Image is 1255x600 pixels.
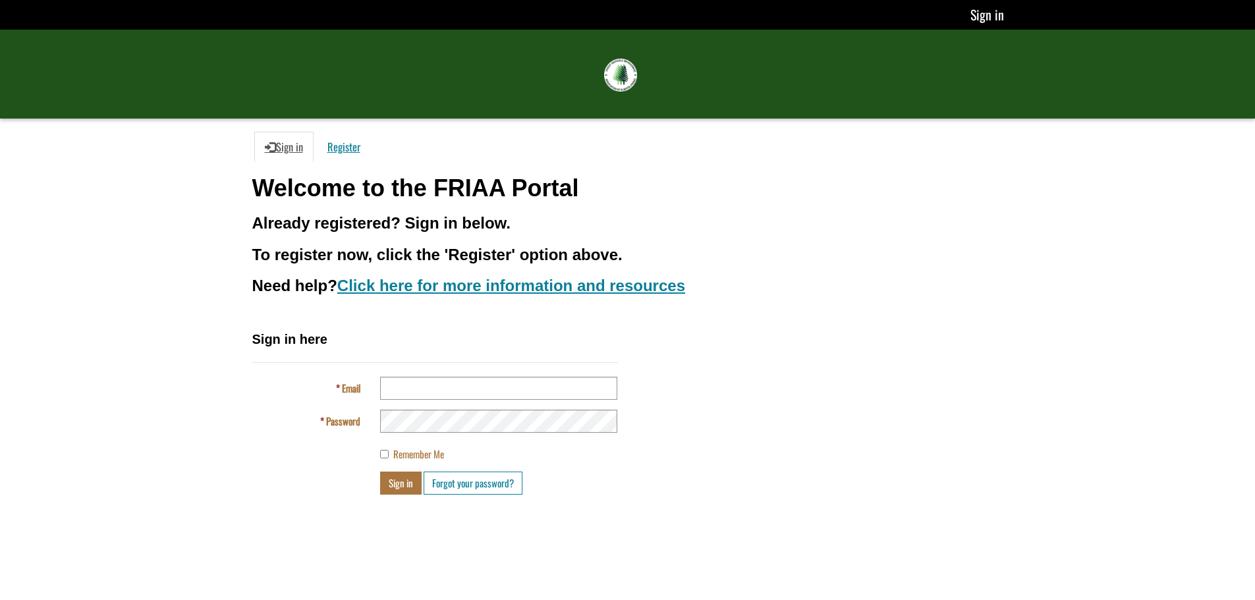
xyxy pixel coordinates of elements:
input: Remember Me [380,450,389,458]
span: Email [342,381,360,395]
a: Register [317,132,371,162]
a: Sign in [970,5,1004,24]
img: FRIAA Submissions Portal [604,59,637,92]
a: Forgot your password? [424,472,522,495]
h1: Welcome to the FRIAA Portal [252,175,1003,202]
h3: To register now, click the 'Register' option above. [252,246,1003,263]
a: Click here for more information and resources [337,277,685,294]
h3: Need help? [252,277,1003,294]
span: Password [326,414,360,428]
span: Sign in here [252,332,327,346]
a: Sign in [254,132,314,162]
span: Remember Me [393,447,444,461]
h3: Already registered? Sign in below. [252,215,1003,232]
button: Sign in [380,472,422,495]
